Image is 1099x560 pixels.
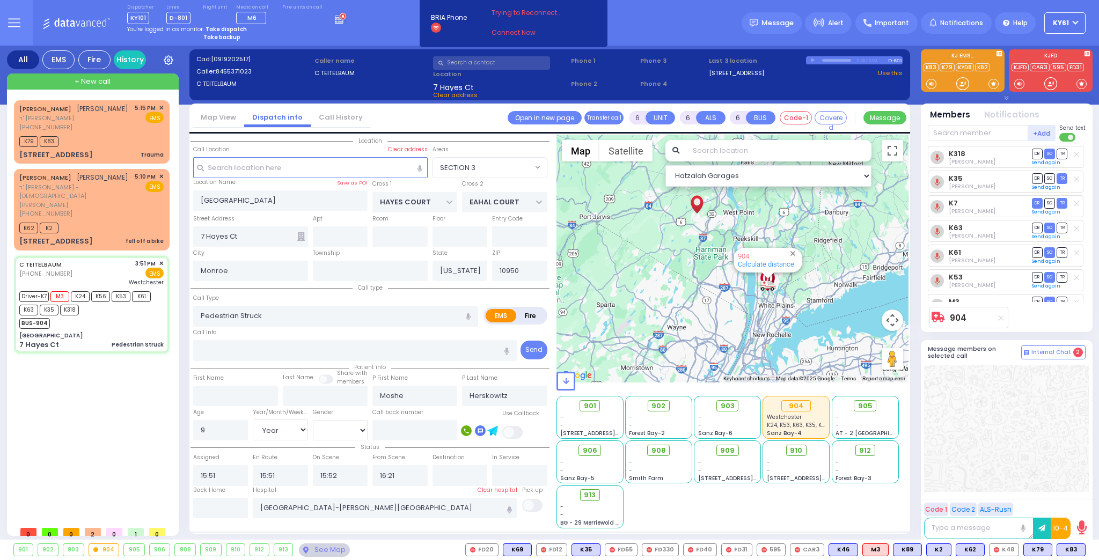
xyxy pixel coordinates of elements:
span: DR [1032,198,1043,208]
span: BUS-904 [19,318,50,329]
button: UNIT [646,111,675,124]
label: Use Callback [502,409,539,418]
span: D-801 [166,12,191,24]
span: Status [355,443,385,451]
a: K53 [949,273,963,281]
label: Township [313,249,340,257]
div: [STREET_ADDRESS] [19,236,93,247]
img: red-radio-icon.svg [470,547,475,552]
a: Call History [311,112,371,122]
label: Clear hospital [478,486,517,495]
span: 902 [651,401,665,411]
span: BRIA Phone [431,13,467,23]
span: - [698,458,701,466]
span: Westchester [767,413,802,421]
label: Floor [433,215,445,223]
span: K24, K53, K63, K35, K318, K56, K61, K7, M3 [767,421,874,429]
span: - [560,421,563,429]
span: AT - 2 [GEOGRAPHIC_DATA] [836,429,915,437]
label: ZIP [492,249,500,257]
div: BLS [1057,543,1086,556]
small: Share with [337,369,368,377]
span: EMS [145,181,164,192]
label: Call Location [193,145,230,154]
span: - [629,413,632,421]
button: Code 1 [924,503,948,516]
a: K62 [975,63,990,71]
label: Location Name [193,178,236,187]
span: EMS [145,268,164,278]
label: Last Name [283,373,313,382]
img: Logo [42,16,114,30]
a: K63 [949,224,963,232]
span: Message [761,18,794,28]
button: Transfer call [584,111,624,124]
button: Show satellite imagery [599,140,653,161]
span: SO [1044,198,1055,208]
button: Map camera controls [882,310,903,331]
a: K83 [924,63,939,71]
a: CAR3 [1030,63,1050,71]
div: Westchester Medical Center-Woods Road [758,270,777,291]
label: Street Address [193,215,235,223]
label: Turn off text [1059,132,1076,143]
span: Sanz Bay-6 [698,429,732,437]
label: Caller name [314,56,429,65]
div: BLS [926,543,951,556]
div: See map [299,543,349,557]
span: - [560,458,563,466]
button: Send [521,341,547,359]
label: Apt [313,215,323,223]
label: Night unit [203,4,227,11]
a: Send again [1032,283,1060,289]
span: TR [1057,247,1067,257]
span: - [629,458,632,466]
label: Save as POI [337,179,368,187]
label: C TEITELBAUM [196,79,311,89]
span: Daniel Polatseck [949,207,995,215]
label: C TEITELBAUM [314,69,429,78]
label: First Name [193,374,224,382]
strong: Take backup [203,33,240,41]
div: 904 [89,544,119,556]
span: K61 [132,291,151,302]
span: DR [1032,297,1043,307]
span: 3:51 PM [135,260,156,268]
label: Back Home [193,486,225,495]
img: Google [559,369,595,382]
span: K63 [19,305,38,315]
span: SECTION 3 [433,157,547,178]
button: Notifications [984,109,1039,121]
a: Send again [1032,233,1060,240]
span: M3 [50,291,69,302]
div: BLS [956,543,985,556]
span: 908 [651,445,666,456]
span: 0 [42,528,58,536]
span: 2 [85,528,101,536]
label: Hospital [253,486,276,495]
span: SO [1044,223,1055,233]
div: 901 [14,544,33,556]
label: Medic on call [236,4,270,11]
span: ✕ [159,259,164,268]
div: [STREET_ADDRESS] [19,150,93,160]
span: Phone 1 [571,56,636,65]
div: Pedestrian Struck [112,341,164,349]
span: 906 [583,445,597,456]
span: 910 [790,445,802,456]
span: You're logged in as monitor. [127,25,204,33]
div: 903 [63,544,84,556]
div: 7 Hayes Ct [19,340,59,350]
span: Clear address [433,91,478,99]
span: 905 [858,401,873,411]
span: [0919202517] [211,55,251,63]
span: K83 [40,136,58,147]
h5: Message members on selected call [928,345,1021,359]
label: Lines [166,4,191,11]
a: Calculate distance [738,260,794,268]
label: Entry Code [492,215,523,223]
span: [PERSON_NAME] [77,173,128,182]
a: Map View [193,112,244,122]
a: Open this area in Google Maps (opens a new window) [559,369,595,382]
button: ALS-Rush [978,503,1013,516]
